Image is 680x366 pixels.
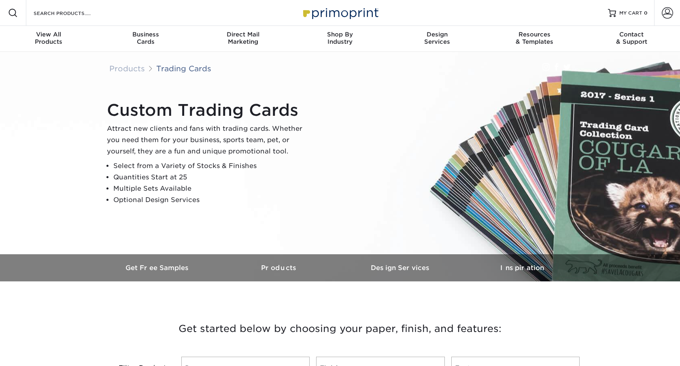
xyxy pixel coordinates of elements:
span: Contact [583,31,680,38]
h3: Get started below by choosing your paper, finish, and features: [103,311,577,347]
p: Attract new clients and fans with trading cards. Whether you need them for your business, sports ... [107,123,309,157]
a: Contact& Support [583,26,680,52]
li: Multiple Sets Available [113,183,309,194]
a: Shop ByIndustry [291,26,389,52]
a: Products [219,254,340,281]
a: Inspiration [461,254,583,281]
div: & Support [583,31,680,45]
li: Optional Design Services [113,194,309,206]
span: Business [97,31,194,38]
span: Shop By [291,31,389,38]
span: MY CART [619,10,642,17]
li: Quantities Start at 25 [113,172,309,183]
a: BusinessCards [97,26,194,52]
img: Primoprint [300,4,380,21]
input: SEARCH PRODUCTS..... [33,8,112,18]
div: Services [389,31,486,45]
span: Direct Mail [194,31,291,38]
a: Design Services [340,254,461,281]
li: Select from a Variety of Stocks & Finishes [113,160,309,172]
a: Resources& Templates [486,26,583,52]
a: Trading Cards [156,64,211,73]
h3: Inspiration [461,264,583,272]
a: Direct MailMarketing [194,26,291,52]
span: Resources [486,31,583,38]
h3: Design Services [340,264,461,272]
h3: Products [219,264,340,272]
h1: Custom Trading Cards [107,100,309,120]
div: Industry [291,31,389,45]
a: DesignServices [389,26,486,52]
div: Cards [97,31,194,45]
div: & Templates [486,31,583,45]
h3: Get Free Samples [97,264,219,272]
span: 0 [644,10,648,16]
div: Marketing [194,31,291,45]
a: Products [109,64,145,73]
span: Design [389,31,486,38]
a: Get Free Samples [97,254,219,281]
